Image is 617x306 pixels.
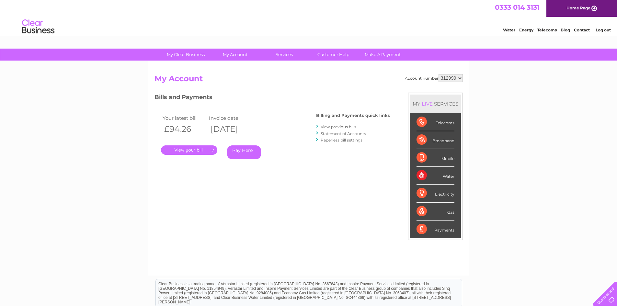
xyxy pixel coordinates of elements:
[417,131,454,149] div: Broadband
[405,74,463,82] div: Account number
[495,3,540,11] a: 0333 014 3131
[417,185,454,202] div: Electricity
[161,122,208,136] th: £94.26
[503,28,515,32] a: Water
[208,49,262,61] a: My Account
[537,28,557,32] a: Telecoms
[307,49,360,61] a: Customer Help
[420,101,434,107] div: LIVE
[519,28,533,32] a: Energy
[574,28,590,32] a: Contact
[417,113,454,131] div: Telecoms
[321,131,366,136] a: Statement of Accounts
[207,122,254,136] th: [DATE]
[156,4,462,31] div: Clear Business is a trading name of Verastar Limited (registered in [GEOGRAPHIC_DATA] No. 3667643...
[161,145,217,155] a: .
[356,49,409,61] a: Make A Payment
[417,167,454,185] div: Water
[417,149,454,167] div: Mobile
[257,49,311,61] a: Services
[227,145,261,159] a: Pay Here
[159,49,212,61] a: My Clear Business
[561,28,570,32] a: Blog
[596,28,611,32] a: Log out
[154,93,390,104] h3: Bills and Payments
[22,17,55,37] img: logo.png
[321,138,362,142] a: Paperless bill settings
[154,74,463,86] h2: My Account
[410,95,461,113] div: MY SERVICES
[417,203,454,221] div: Gas
[207,114,254,122] td: Invoice date
[417,221,454,238] div: Payments
[161,114,208,122] td: Your latest bill
[316,113,390,118] h4: Billing and Payments quick links
[321,124,356,129] a: View previous bills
